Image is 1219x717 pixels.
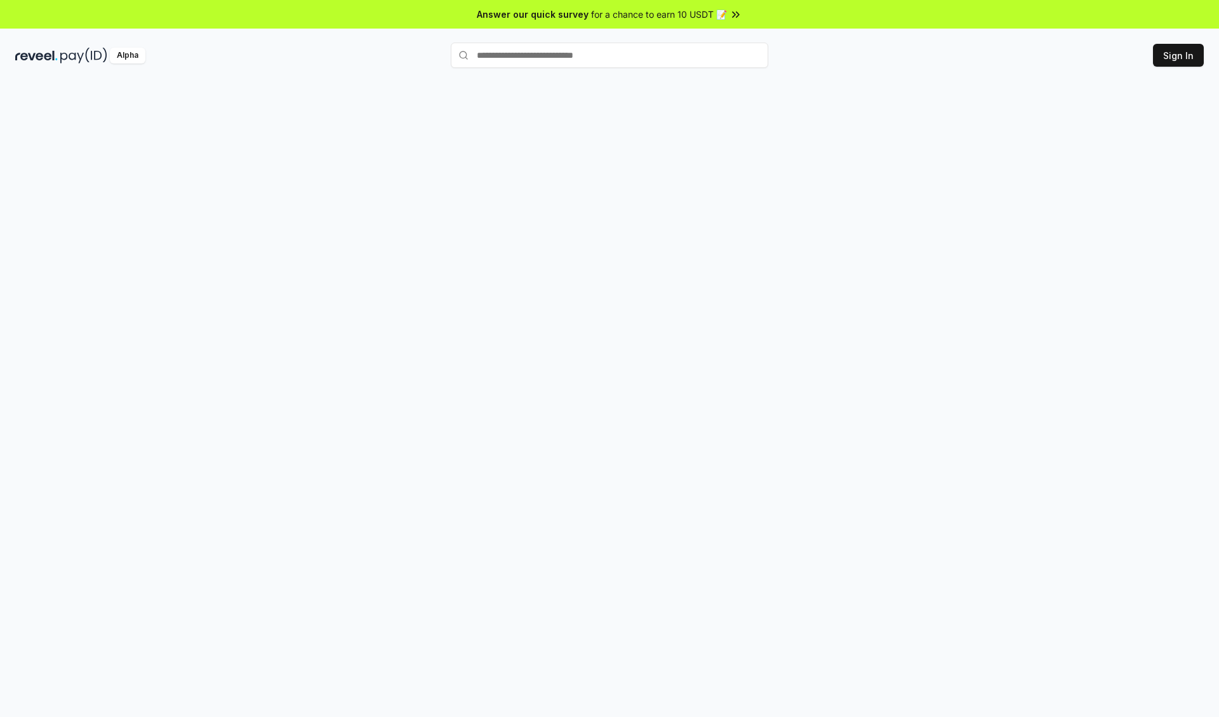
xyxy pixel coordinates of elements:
button: Sign In [1153,44,1204,67]
span: Answer our quick survey [477,8,589,21]
span: for a chance to earn 10 USDT 📝 [591,8,727,21]
img: reveel_dark [15,48,58,64]
div: Alpha [110,48,145,64]
img: pay_id [60,48,107,64]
